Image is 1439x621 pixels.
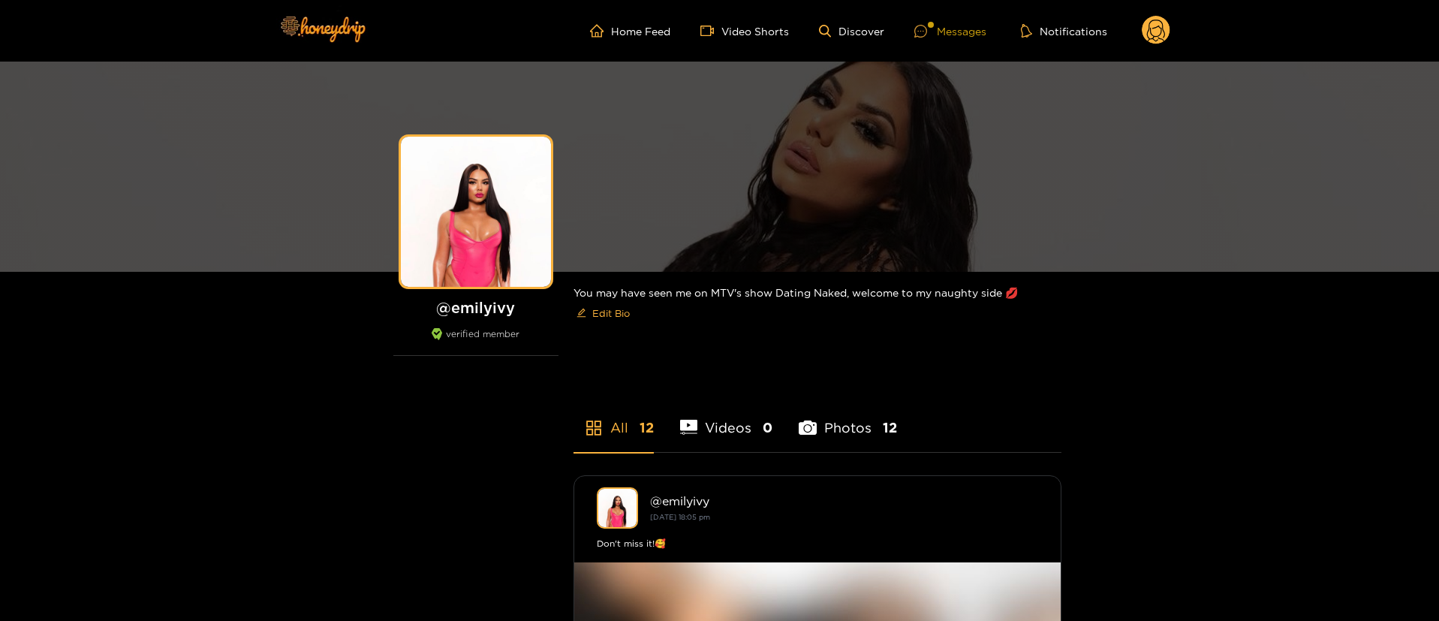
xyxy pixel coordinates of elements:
[585,419,603,437] span: appstore
[700,24,721,38] span: video-camera
[393,298,558,317] h1: @ emilyivy
[763,418,772,437] span: 0
[590,24,611,38] span: home
[573,301,633,325] button: editEdit Bio
[883,418,897,437] span: 12
[680,384,773,452] li: Videos
[700,24,789,38] a: Video Shorts
[819,25,884,38] a: Discover
[573,272,1061,337] div: You may have seen me on MTV's show Dating Naked, welcome to my naughty side 💋
[640,418,654,437] span: 12
[577,308,586,319] span: edit
[597,536,1038,551] div: Don't miss it!🥰
[393,328,558,356] div: verified member
[914,23,986,40] div: Messages
[1016,23,1112,38] button: Notifications
[592,306,630,321] span: Edit Bio
[590,24,670,38] a: Home Feed
[650,494,1038,508] div: @ emilyivy
[799,384,897,452] li: Photos
[597,487,638,529] img: emilyivy
[573,384,654,452] li: All
[650,513,710,521] small: [DATE] 18:05 pm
